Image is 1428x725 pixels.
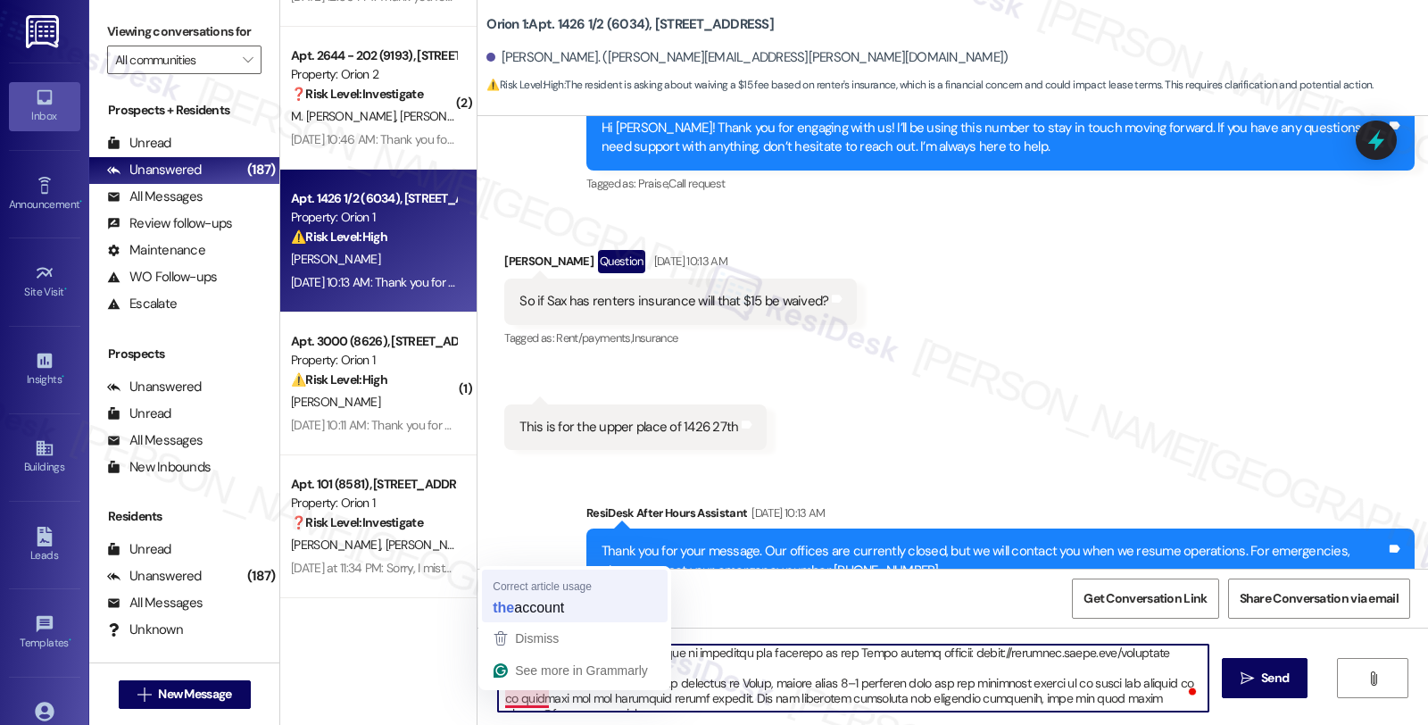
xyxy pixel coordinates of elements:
[598,250,645,272] div: Question
[107,431,203,450] div: All Messages
[504,325,857,351] div: Tagged as:
[638,176,668,191] span: Praise ,
[107,268,217,287] div: WO Follow-ups
[291,251,380,267] span: [PERSON_NAME]
[650,252,727,271] div: [DATE] 10:13 AM
[291,189,456,208] div: Apt. 1426 1/2 (6034), [STREET_ADDRESS]
[291,229,387,245] strong: ⚠️ Risk Level: High
[107,621,183,639] div: Unknown
[632,330,677,346] span: Insurance
[107,404,171,423] div: Unread
[291,475,456,494] div: Apt. 101 (8581), [STREET_ADDRESS]
[243,53,253,67] i: 
[107,567,202,586] div: Unanswered
[62,371,64,383] span: •
[107,18,262,46] label: Viewing conversations for
[107,295,177,313] div: Escalate
[291,332,456,351] div: Apt. 3000 (8626), [STREET_ADDRESS]
[26,15,62,48] img: ResiDesk Logo
[486,76,1373,95] span: : The resident is asking about waiving a $15 fee based on renter's insurance, which is a financia...
[602,119,1386,157] div: Hi [PERSON_NAME]! Thank you for engaging with us! I’ll be using this number to stay in touch movi...
[291,494,456,512] div: Property: Orion 1
[291,65,456,84] div: Property: Orion 2
[556,330,632,346] span: Rent/payments ,
[1083,589,1207,608] span: Get Conversation Link
[401,108,495,124] span: [PERSON_NAME]
[291,351,456,370] div: Property: Orion 1
[1241,671,1254,686] i: 
[243,156,279,184] div: (187)
[519,418,738,437] div: This is for the upper place of 1426 27th
[107,161,202,179] div: Unanswered
[107,594,203,612] div: All Messages
[498,645,1208,712] textarea: To enrich screen reader interactions, please activate Accessibility in Grammarly extension settings
[89,101,279,120] div: Prospects + Residents
[486,15,774,34] b: Orion 1: Apt. 1426 1/2 (6034), [STREET_ADDRESS]
[107,458,211,477] div: New Inbounds
[107,540,171,559] div: Unread
[69,634,71,646] span: •
[107,134,171,153] div: Unread
[115,46,233,74] input: All communities
[519,292,828,311] div: So if Sax has renters insurance will that $15 be waived?
[386,537,588,553] span: [PERSON_NAME][GEOGRAPHIC_DATA]
[107,187,203,206] div: All Messages
[291,46,456,65] div: Apt. 2644 - 202 (9193), [STREET_ADDRESS]
[9,433,80,481] a: Buildings
[291,274,1374,290] div: [DATE] 10:13 AM: Thank you for your message. Our offices are currently closed, but we will contac...
[1222,658,1308,698] button: Send
[9,346,80,394] a: Insights •
[291,394,380,410] span: [PERSON_NAME]
[291,208,456,227] div: Property: Orion 1
[9,609,80,657] a: Templates •
[137,687,151,702] i: 
[586,504,1415,529] div: ResiDesk After Hours Assistant
[89,507,279,526] div: Residents
[291,371,387,387] strong: ⚠️ Risk Level: High
[107,214,232,233] div: Review follow-ups
[158,685,231,704] span: New Message
[1228,579,1410,619] button: Share Conversation via email
[9,258,80,306] a: Site Visit •
[586,171,1415,196] div: Tagged as:
[291,560,880,576] div: [DATE] at 11:34 PM: Sorry, I mistakenly sent the previous message. I was wondering where I can th...
[9,82,80,130] a: Inbox
[291,537,386,553] span: [PERSON_NAME]
[1072,579,1218,619] button: Get Conversation Link
[291,131,1379,147] div: [DATE] 10:46 AM: Thank you for your message. Our offices are currently closed, but we will contac...
[668,176,725,191] span: Call request
[89,345,279,363] div: Prospects
[486,48,1008,67] div: [PERSON_NAME]. ([PERSON_NAME][EMAIL_ADDRESS][PERSON_NAME][DOMAIN_NAME])
[291,108,400,124] span: M. [PERSON_NAME]
[504,250,857,279] div: [PERSON_NAME]
[747,504,825,522] div: [DATE] 10:13 AM
[107,241,205,260] div: Maintenance
[486,78,563,92] strong: ⚠️ Risk Level: High
[291,514,423,530] strong: ❓ Risk Level: Investigate
[291,86,423,102] strong: ❓ Risk Level: Investigate
[119,680,251,709] button: New Message
[64,283,67,296] span: •
[1366,671,1380,686] i: 
[1240,589,1399,608] span: Share Conversation via email
[9,521,80,570] a: Leads
[291,417,1370,433] div: [DATE] 10:11 AM: Thank you for your message. Our offices are currently closed, but we will contac...
[79,196,82,208] span: •
[243,562,279,590] div: (187)
[1261,669,1289,687] span: Send
[107,378,202,396] div: Unanswered
[602,542,1386,580] div: Thank you for your message. Our offices are currently closed, but we will contact you when we res...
